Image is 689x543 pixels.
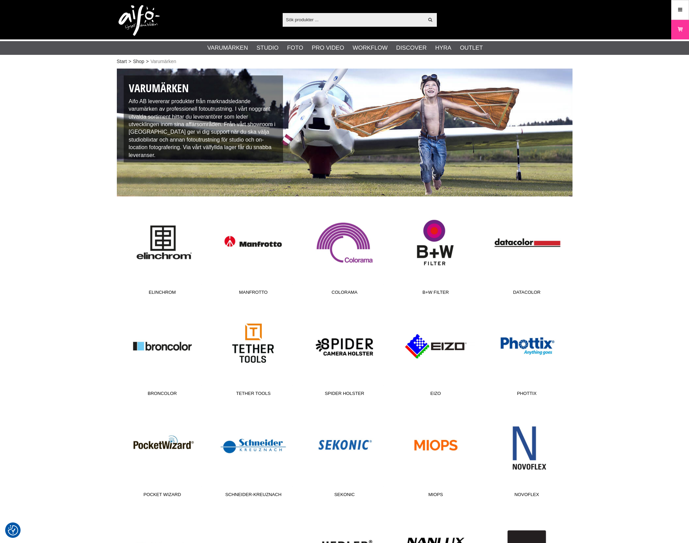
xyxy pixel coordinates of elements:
a: Spider Holster [299,307,390,399]
a: Colorama [299,206,390,298]
span: Datacolor [481,289,573,298]
a: Schneider-Kreuznach [208,408,299,500]
span: > [146,58,149,65]
span: Manfrotto [208,289,299,298]
span: Pocket Wizard [117,491,208,500]
a: EIZO [390,307,481,399]
span: Sekonic [299,491,390,500]
img: Revisit consent button [8,525,18,535]
span: Tether Tools [208,390,299,399]
span: Spider Holster [299,390,390,399]
span: B+W Filter [390,289,481,298]
a: Miops [390,408,481,500]
a: Broncolor [117,307,208,399]
a: Tether Tools [208,307,299,399]
a: Datacolor [481,206,573,298]
span: Schneider-Kreuznach [208,491,299,500]
span: > [128,58,131,65]
a: Foto [287,44,303,52]
a: Outlet [460,44,483,52]
a: Novoflex [481,408,573,500]
h1: Varumärken [129,81,278,96]
span: Novoflex [481,491,573,500]
span: Miops [390,491,481,500]
a: Pro Video [312,44,344,52]
a: Start [117,58,127,65]
span: Phottix [481,390,573,399]
span: Broncolor [117,390,208,399]
a: B+W Filter [390,206,481,298]
span: Colorama [299,289,390,298]
a: Studio [257,44,279,52]
button: Samtyckesinställningar [8,524,18,536]
span: EIZO [390,390,481,399]
a: Manfrotto [208,206,299,298]
a: Discover [396,44,427,52]
input: Sök produkter ... [283,14,424,25]
a: Pocket Wizard [117,408,208,500]
a: Workflow [353,44,387,52]
div: Aifo AB levererar produkter från marknadsledande varumärken av professionell fotoutrustning. I vå... [124,75,283,162]
a: Shop [133,58,144,65]
a: Hyra [435,44,451,52]
span: Elinchrom [117,289,208,298]
img: logo.png [119,5,160,36]
a: Phottix [481,307,573,399]
a: Varumärken [207,44,248,52]
span: Varumärken [150,58,176,65]
a: Sekonic [299,408,390,500]
img: Aifo Varumärken / About us [117,69,573,196]
a: Elinchrom [117,206,208,298]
